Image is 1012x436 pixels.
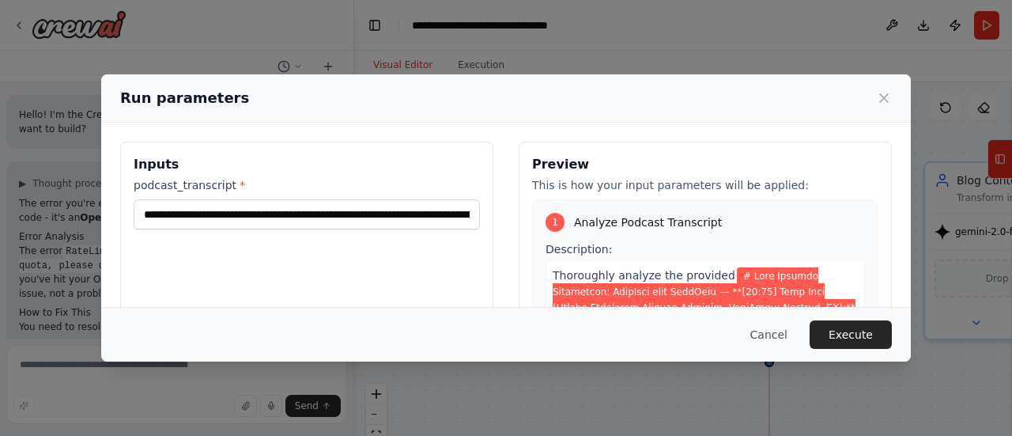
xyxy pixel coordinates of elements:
[546,243,612,256] span: Description:
[810,320,892,349] button: Execute
[532,155,878,174] h3: Preview
[134,155,480,174] h3: Inputs
[574,214,722,230] span: Analyze Podcast Transcript
[532,177,878,193] p: This is how your input parameters will be applied:
[738,320,800,349] button: Cancel
[546,213,565,232] div: 1
[553,269,735,282] span: Thoroughly analyze the provided
[120,87,249,109] h2: Run parameters
[134,177,480,193] label: podcast_transcript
